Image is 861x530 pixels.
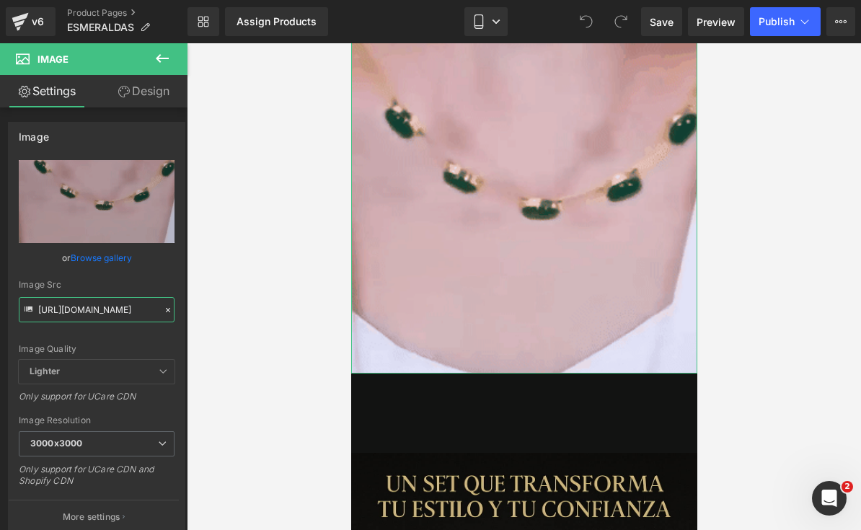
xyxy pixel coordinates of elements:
[67,22,134,33] span: ESMERALDAS
[97,75,190,107] a: Design
[67,7,187,19] a: Product Pages
[572,7,601,36] button: Undo
[37,53,69,65] span: Image
[842,481,853,493] span: 2
[606,7,635,36] button: Redo
[19,391,175,412] div: Only support for UCare CDN
[650,14,674,30] span: Save
[759,16,795,27] span: Publish
[826,7,855,36] button: More
[697,14,736,30] span: Preview
[19,297,175,322] input: Link
[237,16,317,27] div: Assign Products
[30,438,82,449] b: 3000x3000
[19,464,175,496] div: Only support for UCare CDN and Shopify CDN
[19,280,175,290] div: Image Src
[19,415,175,425] div: Image Resolution
[688,7,744,36] a: Preview
[29,12,47,31] div: v6
[71,245,132,270] a: Browse gallery
[19,250,175,265] div: or
[19,344,175,354] div: Image Quality
[6,7,56,36] a: v6
[19,123,49,143] div: Image
[63,511,120,524] p: More settings
[187,7,219,36] a: New Library
[30,366,60,376] b: Lighter
[812,481,847,516] iframe: Intercom live chat
[750,7,821,36] button: Publish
